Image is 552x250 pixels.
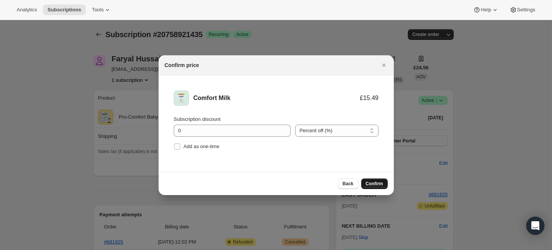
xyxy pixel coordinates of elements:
[379,60,389,70] button: Close
[12,5,41,15] button: Analytics
[366,181,383,187] span: Confirm
[174,91,189,106] img: Comfort Milk
[481,7,491,13] span: Help
[165,61,199,69] h2: Confirm price
[184,144,220,149] span: Add as one-time
[360,94,379,102] div: £15.49
[87,5,116,15] button: Tools
[526,217,544,235] div: Open Intercom Messenger
[17,7,37,13] span: Analytics
[469,5,503,15] button: Help
[338,178,358,189] button: Back
[43,5,86,15] button: Subscriptions
[193,94,360,102] div: Comfort Milk
[174,116,221,122] span: Subscription discount
[47,7,81,13] span: Subscriptions
[361,178,388,189] button: Confirm
[505,5,540,15] button: Settings
[92,7,104,13] span: Tools
[517,7,535,13] span: Settings
[343,181,354,187] span: Back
